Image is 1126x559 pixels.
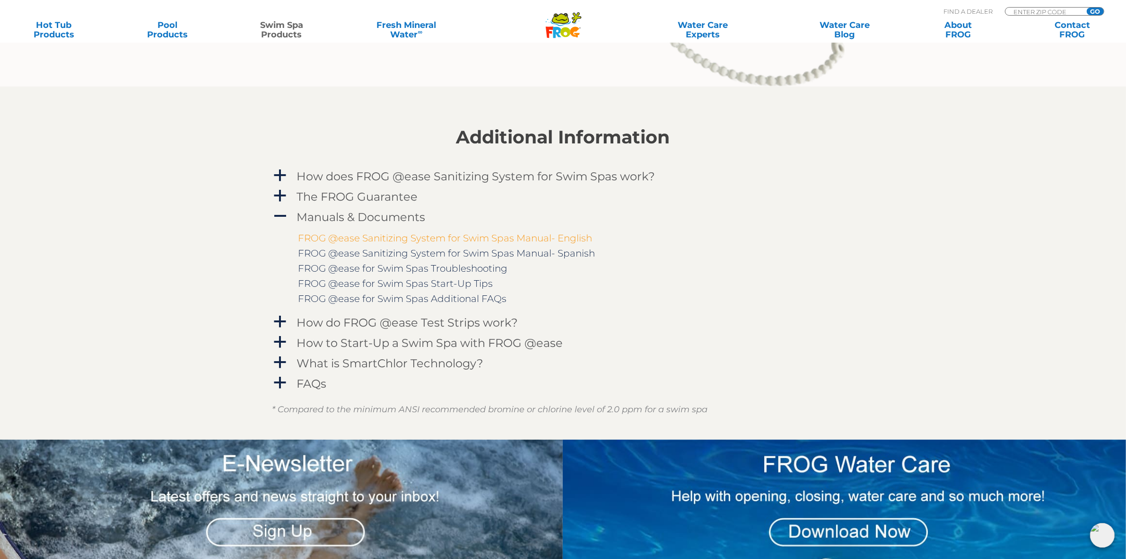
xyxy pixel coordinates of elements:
h4: How to Start-Up a Swim Spa with FROG @ease [297,337,563,349]
a: a FAQs [272,375,854,392]
h4: What is SmartChlor Technology? [297,357,484,370]
h4: How does FROG @ease Sanitizing System for Swim Spas work? [297,170,655,183]
span: a [273,169,288,183]
img: openIcon [1090,523,1115,548]
h4: The FROG Guarantee [297,190,418,203]
a: FROG @ease for Swim Spas Start-Up Tips [298,278,493,289]
a: PoolProducts [123,20,212,39]
span: a [273,335,288,349]
a: a How does FROG @ease Sanitizing System for Swim Spas work? [272,168,854,185]
h4: How do FROG @ease Test Strips work? [297,316,518,329]
a: Fresh MineralWater∞ [351,20,462,39]
input: Zip Code Form [1013,8,1076,16]
a: FROG @ease for Swim Spas Additional FAQs [298,293,507,304]
a: ContactFROG [1028,20,1117,39]
a: Water CareExperts [631,20,775,39]
span: a [273,189,288,203]
span: A [273,209,288,223]
p: Find A Dealer [943,7,993,16]
span: a [273,315,288,329]
sup: ∞ [418,28,423,35]
a: AboutFROG [914,20,1003,39]
a: FROG @ease Sanitizing System for Swim Spas Manual- Spanish [298,248,595,259]
em: * Compared to the minimum ANSI recommended bromine or chlorine level of 2.0 ppm for a swim spa [272,404,708,415]
h4: Manuals & Documents [297,211,426,223]
input: GO [1087,8,1104,15]
h2: Additional Information [272,127,854,148]
a: a How do FROG @ease Test Strips work? [272,314,854,331]
span: a [273,376,288,390]
a: Hot TubProducts [9,20,98,39]
a: a How to Start-Up a Swim Spa with FROG @ease [272,334,854,352]
a: FROG @ease Sanitizing System for Swim Spas Manual- English [298,232,593,244]
a: Water CareBlog [800,20,889,39]
span: a [273,355,288,370]
a: Swim SpaProducts [237,20,326,39]
a: FROG @ease for Swim Spas Troubleshooting [298,263,508,274]
a: A Manuals & Documents [272,208,854,226]
h4: FAQs [297,377,327,390]
a: a The FROG Guarantee [272,188,854,205]
a: a What is SmartChlor Technology? [272,355,854,372]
